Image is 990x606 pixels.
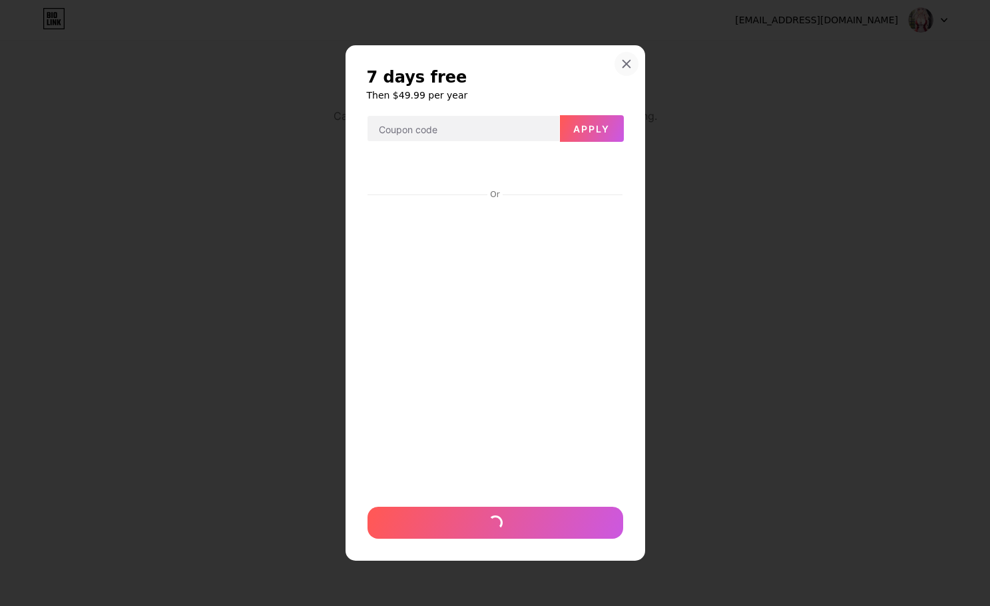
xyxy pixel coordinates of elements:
[368,153,623,185] iframe: Secure payment button frame
[365,201,626,493] iframe: Secure payment input frame
[367,67,467,88] span: 7 days free
[368,116,559,143] input: Coupon code
[487,189,502,200] div: Or
[367,89,624,102] h6: Then $49.99 per year
[560,115,624,142] button: Apply
[573,123,610,135] span: Apply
